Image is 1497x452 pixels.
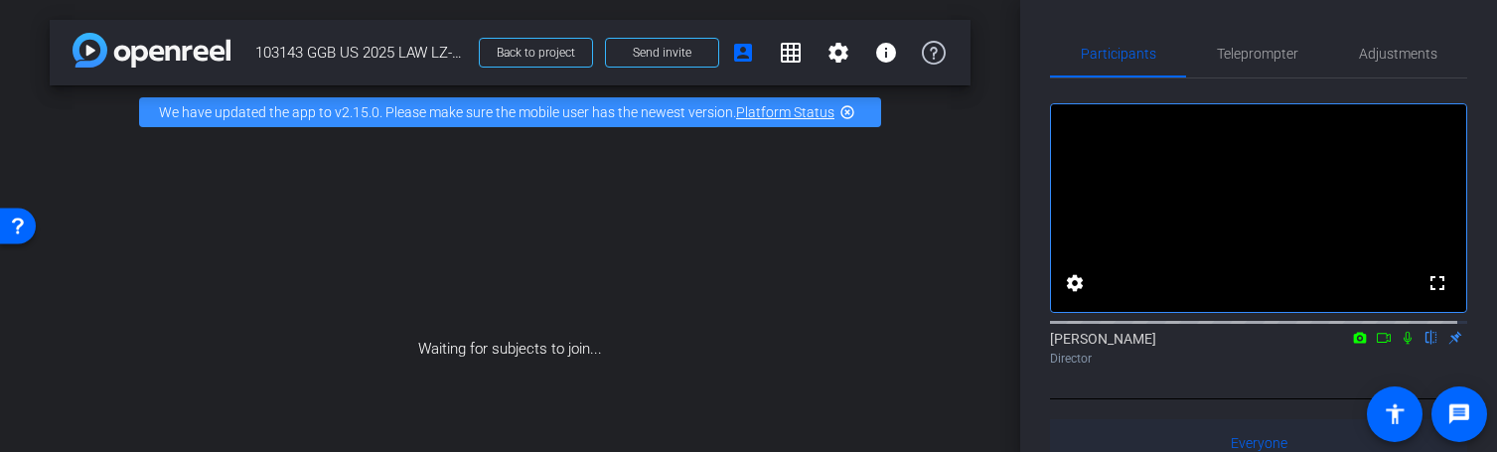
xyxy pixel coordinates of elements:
mat-icon: flip [1420,328,1443,346]
mat-icon: info [874,41,898,65]
span: Back to project [497,46,575,60]
mat-icon: account_box [731,41,755,65]
div: [PERSON_NAME] [1050,329,1467,368]
button: Send invite [605,38,719,68]
mat-icon: highlight_off [839,104,855,120]
div: Director [1050,350,1467,368]
mat-icon: message [1447,402,1471,426]
span: 103143 GGB US 2025 LAW LZ-BK_VID [255,33,467,73]
span: Send invite [633,45,691,61]
a: Platform Status [736,104,834,120]
mat-icon: settings [826,41,850,65]
mat-icon: fullscreen [1425,271,1449,295]
img: app-logo [73,33,230,68]
div: We have updated the app to v2.15.0. Please make sure the mobile user has the newest version. [139,97,881,127]
span: Teleprompter [1217,47,1298,61]
button: Back to project [479,38,593,68]
span: Everyone [1231,436,1287,450]
mat-icon: grid_on [779,41,803,65]
mat-icon: settings [1063,271,1087,295]
mat-icon: accessibility [1383,402,1407,426]
span: Participants [1081,47,1156,61]
span: Adjustments [1359,47,1437,61]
